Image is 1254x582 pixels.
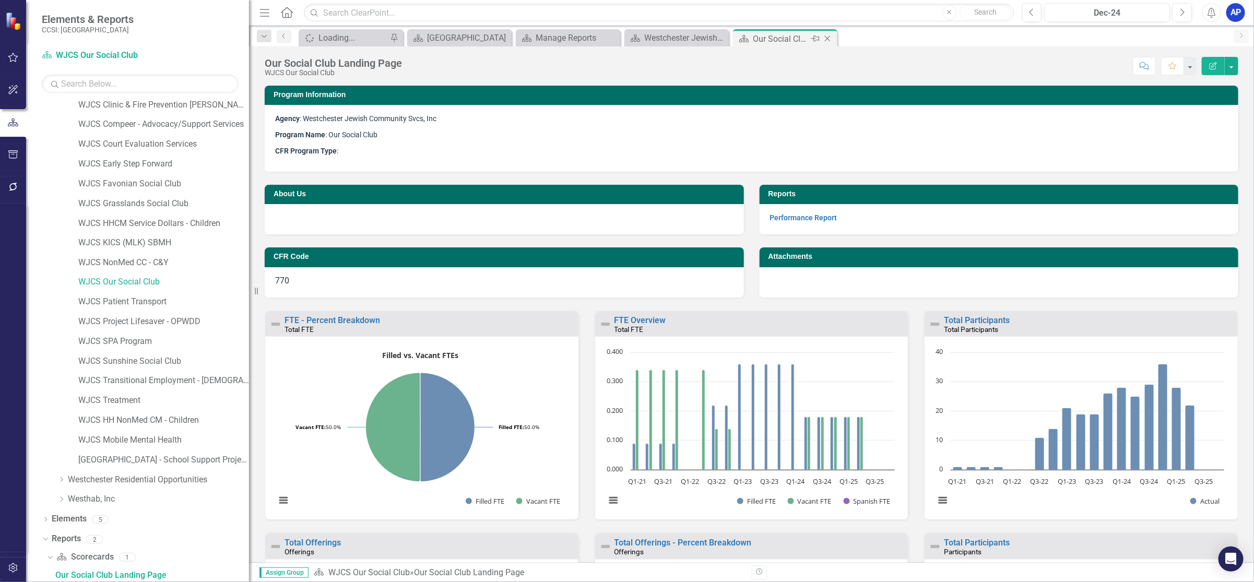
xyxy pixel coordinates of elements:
[607,347,623,356] text: 0.400
[654,477,672,486] text: Q3-21
[410,31,509,44] a: [GEOGRAPHIC_DATA]
[318,31,387,44] div: Loading...
[936,347,943,356] text: 40
[944,548,981,556] small: Participants
[614,315,666,325] a: FTE Overview
[1158,364,1168,470] path: Q4-24, 36. Actual.
[1167,477,1186,486] text: Q1-25
[770,213,837,222] a: Performance Report
[635,352,889,470] g: Vacant FTE, bar series 2 of 3 with 20 bars.
[78,218,249,230] a: WJCS HHCM Service Dollars - Children
[944,325,998,334] small: Total Participants
[738,364,741,470] path: Q1-23, 0.36. Filled FTE.
[1226,3,1245,22] button: AP
[86,535,103,544] div: 2
[844,417,847,470] path: Q1-25, 0.18. Filled FTE.
[78,118,249,130] a: WJCS Compeer - Advocacy/Support Services
[830,417,833,470] path: Q4-24, 0.18. Filled FTE.
[274,91,1233,99] h3: Program Information
[768,190,1234,198] h3: Reports
[994,467,1003,470] path: Q4-21, 1. Actual.
[936,435,943,444] text: 10
[78,455,249,467] a: [GEOGRAPHIC_DATA] - School Support Project II
[68,494,249,506] a: Westhab, Inc
[68,474,249,486] a: Westchester Residential Opportunities
[301,31,387,44] a: Loading...
[734,477,752,486] text: Q1-23
[936,376,943,385] text: 30
[328,567,410,577] a: WJCS Our Social Club
[275,147,337,155] strong: CFR Program Type
[414,567,524,577] div: Our Social Club Landing Page
[1186,406,1195,470] path: Q2-25, 22. Actual.
[976,477,994,486] text: Q3-21
[672,444,675,470] path: Q4-21, 0.09. Filled FTE.
[92,515,109,524] div: 5
[804,417,807,470] path: Q2-24, 0.18. Filled FTE.
[607,435,623,444] text: 0.100
[265,311,579,520] div: Double-Click to Edit
[275,147,338,155] span: :
[275,114,436,123] span: : Westchester Jewish Community Svcs, Inc
[275,130,325,139] strong: Program Name
[1218,547,1244,572] div: Open Intercom Messenger
[55,571,249,580] div: Our Social Club Landing Page
[78,237,249,249] a: WJCS KICS (MLK) SBMH
[78,356,249,368] a: WJCS Sunshine Social Club
[78,198,249,210] a: WJCS Grasslands Social Club
[1062,408,1072,470] path: Q1-23, 21. Actual.
[751,364,754,470] path: Q2-23, 0.36. Filled FTE.
[499,423,539,431] text: 50.0%
[595,311,909,520] div: Double-Click to Edit
[275,276,289,286] span: 770
[1117,388,1127,470] path: Q1-24, 28. Actual.
[675,370,678,470] path: Q4-21, 0.34. Vacant FTE.
[599,318,612,330] img: Not Defined
[1140,477,1159,486] text: Q3-24
[52,533,81,545] a: Reports
[52,514,87,526] a: Elements
[78,257,249,269] a: WJCS NonMed CC - C&Y
[259,567,309,578] span: Assign Group
[807,417,810,470] path: Q2-24, 0.18. Vacant FTE.
[78,395,249,407] a: WJCS Treatment
[285,315,380,325] a: FTE - Percent Breakdown
[944,538,1010,548] a: Total Participants
[78,99,249,111] a: WJCS Clinic & Fire Prevention [PERSON_NAME]
[42,13,134,26] span: Elements & Reports
[1003,477,1022,486] text: Q1-22
[285,538,341,548] a: Total Offerings
[536,31,618,44] div: Manage Reports
[600,347,903,517] div: Chart. Highcharts interactive chart.
[269,540,282,553] img: Not Defined
[269,318,282,330] img: Not Defined
[1048,7,1166,19] div: Dec-24
[1045,3,1170,22] button: Dec-24
[466,496,505,506] button: Show Filled FTE
[857,417,860,470] path: Q2-25, 0.18. Filled FTE.
[949,477,967,486] text: Q1-21
[659,444,662,470] path: Q3-21, 0.09. Filled FTE.
[967,467,976,470] path: Q2-21, 1. Actual.
[768,253,1234,260] h3: Attachments
[1090,414,1099,470] path: Q3-23, 19. Actual.
[707,477,726,486] text: Q3-22
[929,318,941,330] img: Not Defined
[78,375,249,387] a: WJCS Transitional Employment - [DEMOGRAPHIC_DATA] [DEMOGRAPHIC_DATA]
[944,315,1010,325] a: Total Participants
[760,477,778,486] text: Q3-23
[866,477,884,486] text: Q3-25
[1195,477,1213,486] text: Q3-25
[270,347,570,517] svg: Interactive chart
[78,138,249,150] a: WJCS Court Evaluation Services
[1085,477,1104,486] text: Q3-23
[600,347,900,517] svg: Interactive chart
[1190,496,1220,506] button: Show Actual
[119,553,136,562] div: 1
[518,31,618,44] a: Manage Reports
[607,376,623,385] text: 0.300
[813,477,832,486] text: Q3-24
[4,11,24,31] img: ClearPoint Strategy
[1058,477,1076,486] text: Q1-23
[939,464,943,473] text: 0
